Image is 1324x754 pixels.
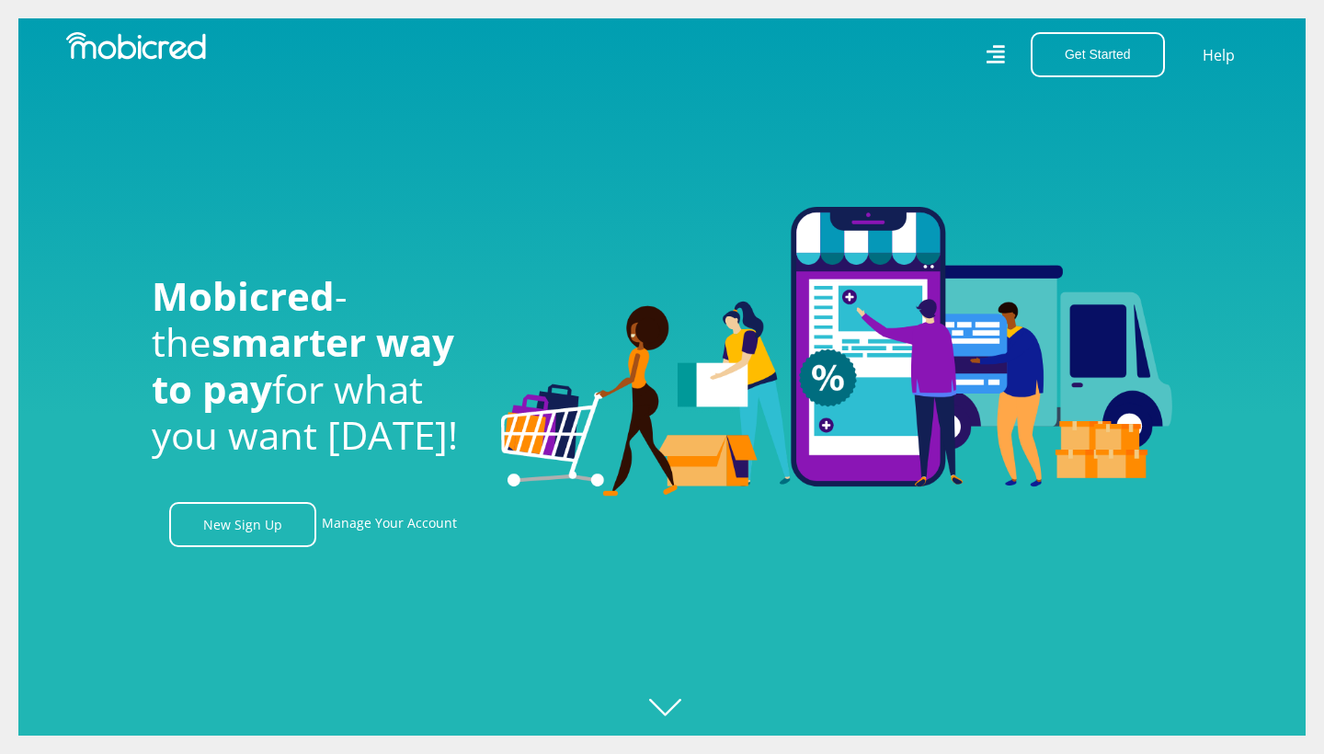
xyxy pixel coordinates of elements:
[152,315,454,414] span: smarter way to pay
[152,273,474,459] h1: - the for what you want [DATE]!
[1031,32,1165,77] button: Get Started
[322,502,457,547] a: Manage Your Account
[152,269,335,322] span: Mobicred
[169,502,316,547] a: New Sign Up
[66,32,206,60] img: Mobicred
[1202,43,1236,67] a: Help
[501,207,1172,497] img: Welcome to Mobicred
